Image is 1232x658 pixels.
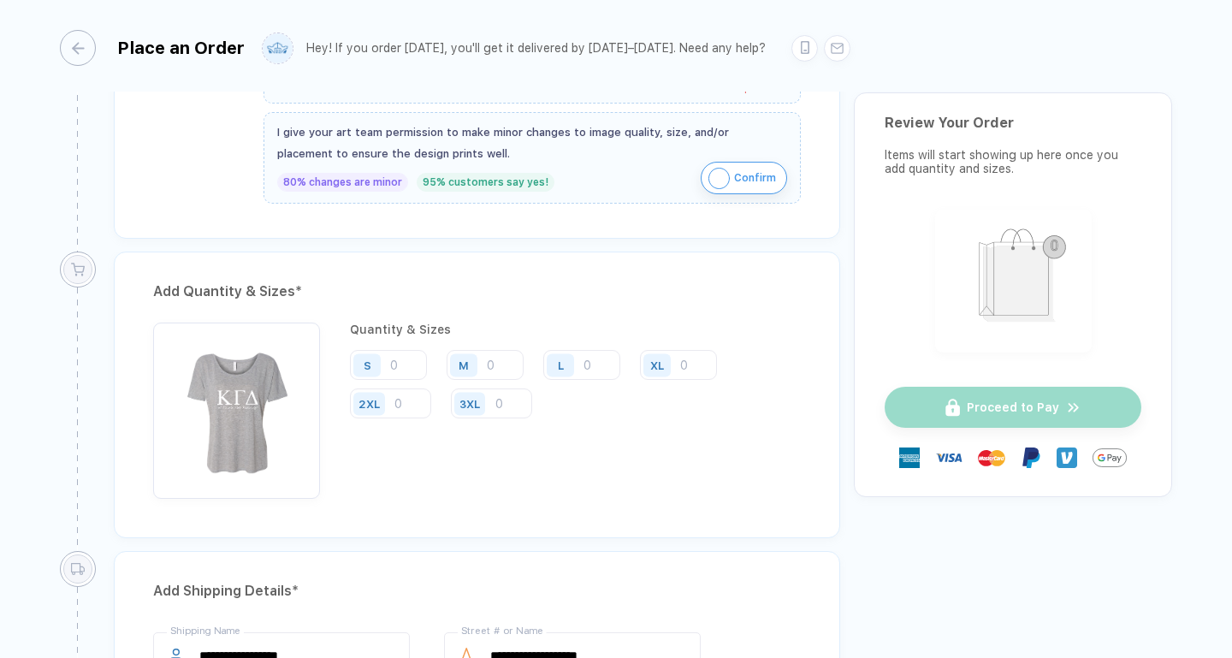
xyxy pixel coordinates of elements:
img: express [899,448,920,468]
img: Paypal [1021,448,1041,468]
img: shopping_bag.png [943,217,1084,341]
div: Quantity & Sizes [350,323,801,336]
div: XL [650,359,664,371]
img: Venmo [1057,448,1077,468]
div: M [459,359,469,371]
img: GPay [1093,441,1127,475]
img: visa [935,444,962,471]
div: Place an Order [117,38,245,58]
img: a95e37e4-8064-4fe1-be3d-4d4c456d2f31_nt_front_1754596061515.jpg [162,331,311,481]
div: Add Shipping Details [153,578,801,605]
img: icon [708,168,730,189]
span: Confirm [734,164,776,192]
img: master-card [978,444,1005,471]
div: S [364,359,371,371]
div: Add Quantity & Sizes [153,278,801,305]
div: Items will start showing up here once you add quantity and sizes. [885,148,1141,175]
div: 95% customers say yes! [417,173,554,192]
div: 3XL [459,397,480,410]
img: user profile [263,33,293,63]
button: iconConfirm [701,162,787,194]
div: 80% changes are minor [277,173,408,192]
div: Review Your Order [885,115,1141,131]
div: L [558,359,564,371]
div: 2XL [358,397,380,410]
div: I give your art team permission to make minor changes to image quality, size, and/or placement to... [277,122,787,164]
div: Hey! If you order [DATE], you'll get it delivered by [DATE]–[DATE]. Need any help? [306,41,766,56]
